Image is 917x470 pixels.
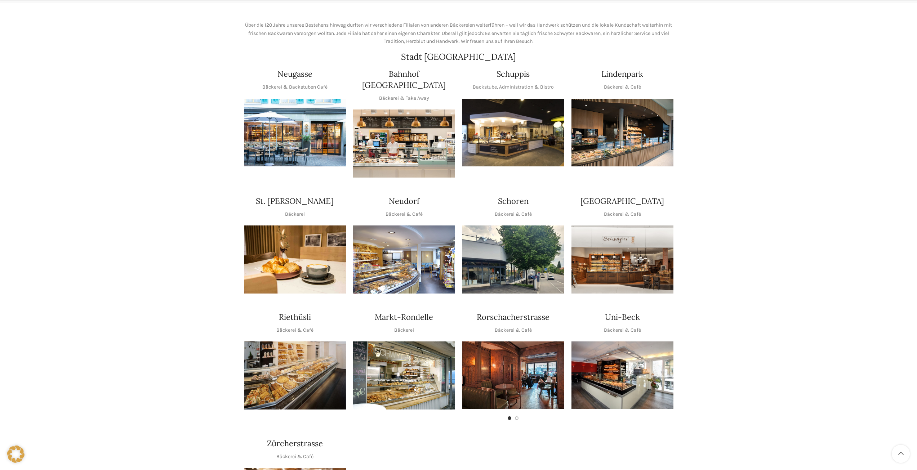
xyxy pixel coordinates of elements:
[244,341,346,409] img: Riethüsli-2
[571,341,673,409] img: rechts_09-1
[571,225,673,294] img: Schwyter-1800x900
[462,341,564,409] img: Rorschacherstrasse
[276,453,313,461] p: Bäckerei & Café
[462,99,564,167] div: 1 / 1
[279,312,311,323] h4: Riethüsli
[244,53,673,61] h2: Stadt [GEOGRAPHIC_DATA]
[477,312,549,323] h4: Rorschacherstrasse
[256,196,334,207] h4: St. [PERSON_NAME]
[892,445,910,463] a: Scroll to top button
[353,68,455,91] h4: Bahnhof [GEOGRAPHIC_DATA]
[353,225,455,294] div: 1 / 1
[571,225,673,294] div: 1 / 1
[497,68,530,80] h4: Schuppis
[262,83,328,91] p: Bäckerei & Backstuben Café
[473,83,554,91] p: Backstube, Administration & Bistro
[462,225,564,294] img: 0842cc03-b884-43c1-a0c9-0889ef9087d6 copy
[285,210,305,218] p: Bäckerei
[495,210,532,218] p: Bäckerei & Café
[276,326,313,334] p: Bäckerei & Café
[462,341,564,409] div: 1 / 2
[495,326,532,334] p: Bäckerei & Café
[244,21,673,45] p: Über die 120 Jahre unseres Bestehens hinweg durften wir verschiedene Filialen von anderen Bäckere...
[375,312,433,323] h4: Markt-Rondelle
[515,416,518,420] li: Go to slide 2
[571,99,673,167] img: 017-e1571925257345
[386,210,423,218] p: Bäckerei & Café
[267,438,323,449] h4: Zürcherstrasse
[571,341,673,409] div: 1 / 1
[498,196,529,207] h4: Schoren
[244,225,346,294] div: 1 / 1
[580,196,664,207] h4: [GEOGRAPHIC_DATA]
[244,341,346,409] div: 1 / 1
[604,210,641,218] p: Bäckerei & Café
[277,68,312,80] h4: Neugasse
[244,99,346,167] img: Neugasse
[244,99,346,167] div: 1 / 1
[508,416,511,420] li: Go to slide 1
[601,68,643,80] h4: Lindenpark
[244,225,346,294] img: schwyter-23
[462,99,564,167] img: 150130-Schwyter-013
[353,109,455,178] img: Bahnhof St. Gallen
[379,94,429,102] p: Bäckerei & Take Away
[353,109,455,178] div: 1 / 1
[605,312,640,323] h4: Uni-Beck
[571,99,673,167] div: 1 / 1
[389,196,419,207] h4: Neudorf
[353,341,455,409] div: 1 / 1
[353,225,455,294] img: Neudorf_1
[604,326,641,334] p: Bäckerei & Café
[394,326,414,334] p: Bäckerei
[462,225,564,294] div: 1 / 1
[604,83,641,91] p: Bäckerei & Café
[353,341,455,409] img: Rondelle_1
